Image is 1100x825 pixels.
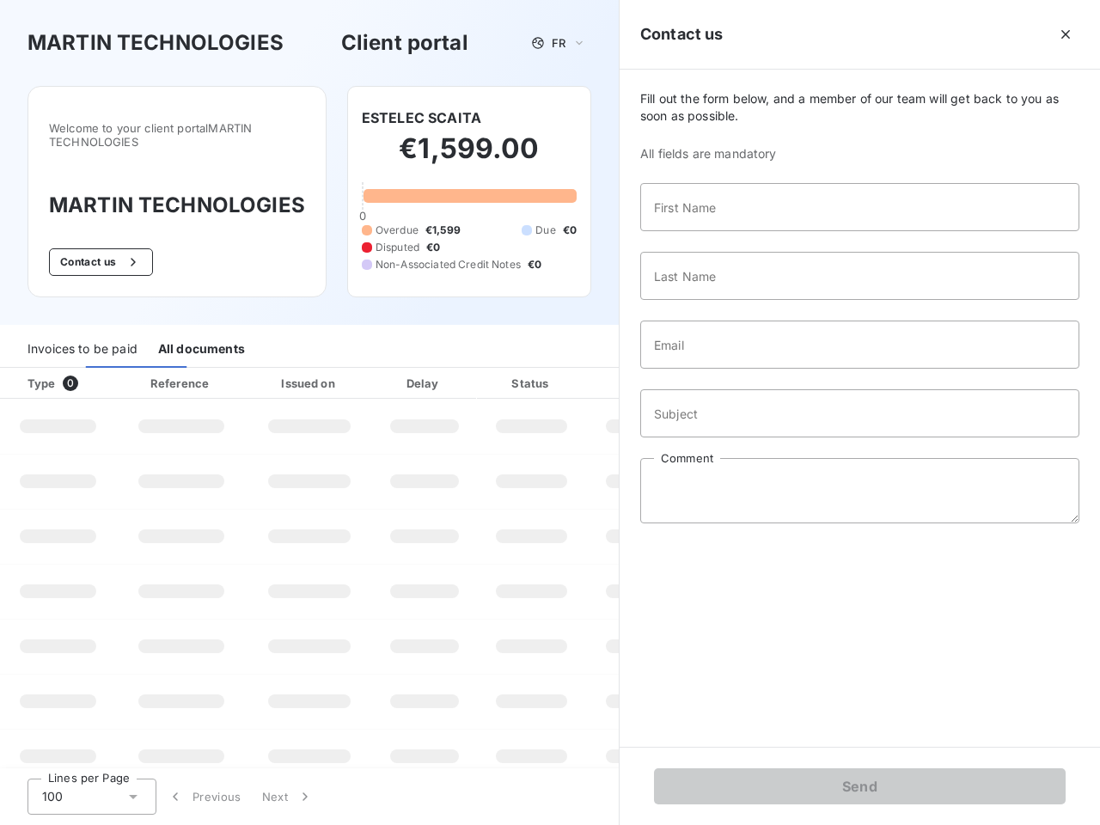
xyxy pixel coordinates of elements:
div: Type [17,375,113,392]
h2: €1,599.00 [362,131,577,183]
div: Issued on [250,375,369,392]
input: placeholder [640,389,1079,437]
span: Welcome to your client portal MARTIN TECHNOLOGIES [49,121,305,149]
span: Fill out the form below, and a member of our team will get back to you as soon as possible. [640,90,1079,125]
button: Send [654,768,1066,804]
h3: MARTIN TECHNOLOGIES [49,190,305,221]
span: 0 [63,376,78,391]
div: Delay [376,375,474,392]
input: placeholder [640,321,1079,369]
span: Overdue [376,223,419,238]
span: Disputed [376,240,419,255]
h5: Contact us [640,22,724,46]
div: Amount [590,375,700,392]
h3: MARTIN TECHNOLOGIES [27,27,284,58]
span: 0 [359,209,366,223]
div: Invoices to be paid [27,332,137,368]
button: Contact us [49,248,153,276]
span: All fields are mandatory [640,145,1079,162]
input: placeholder [640,183,1079,231]
div: All documents [158,332,245,368]
button: Previous [156,779,252,815]
input: placeholder [640,252,1079,300]
div: Status [480,375,583,392]
span: €0 [426,240,440,255]
h3: Client portal [341,27,468,58]
span: Non-Associated Credit Notes [376,257,521,272]
button: Next [252,779,324,815]
span: FR [552,36,565,50]
span: Due [535,223,555,238]
div: Reference [150,376,209,390]
span: €0 [563,223,577,238]
span: €0 [528,257,541,272]
h6: ESTELEC SCAITA [362,107,481,128]
span: €1,599 [425,223,461,238]
span: 100 [42,788,63,805]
